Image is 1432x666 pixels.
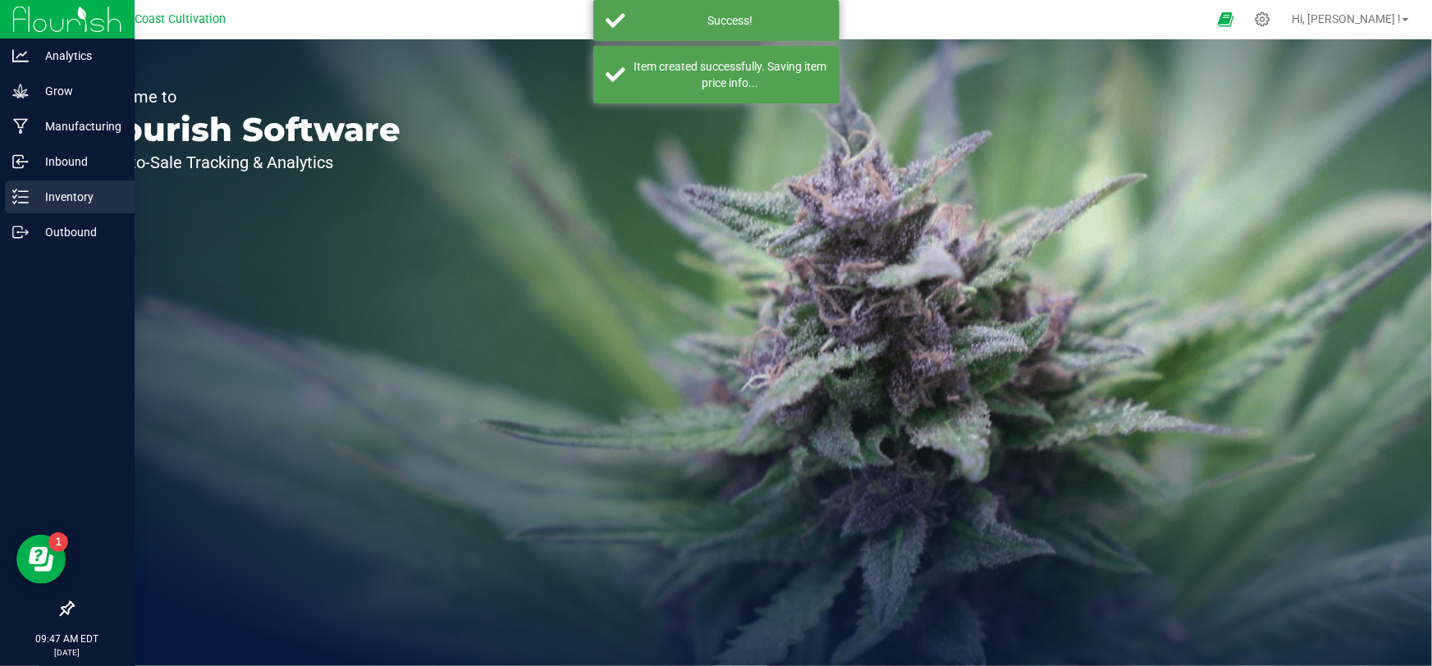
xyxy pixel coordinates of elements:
[29,187,127,207] p: Inventory
[89,154,400,171] p: Seed-to-Sale Tracking & Analytics
[29,81,127,101] p: Grow
[12,48,29,64] inline-svg: Analytics
[16,535,66,584] iframe: Resource center
[1207,3,1244,35] span: Open Ecommerce Menu
[48,532,68,552] iframe: Resource center unread badge
[29,46,127,66] p: Analytics
[12,224,29,240] inline-svg: Outbound
[634,12,827,29] div: Success!
[109,12,226,26] span: East Coast Cultivation
[12,153,29,170] inline-svg: Inbound
[29,222,127,242] p: Outbound
[89,113,400,146] p: Flourish Software
[89,89,400,105] p: Welcome to
[7,646,127,659] p: [DATE]
[29,116,127,136] p: Manufacturing
[7,632,127,646] p: 09:47 AM EDT
[1292,12,1401,25] span: Hi, [PERSON_NAME] !
[1252,11,1273,27] div: Manage settings
[12,83,29,99] inline-svg: Grow
[12,189,29,205] inline-svg: Inventory
[634,58,827,91] div: Item created successfully. Saving item price info...
[12,118,29,135] inline-svg: Manufacturing
[29,152,127,171] p: Inbound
